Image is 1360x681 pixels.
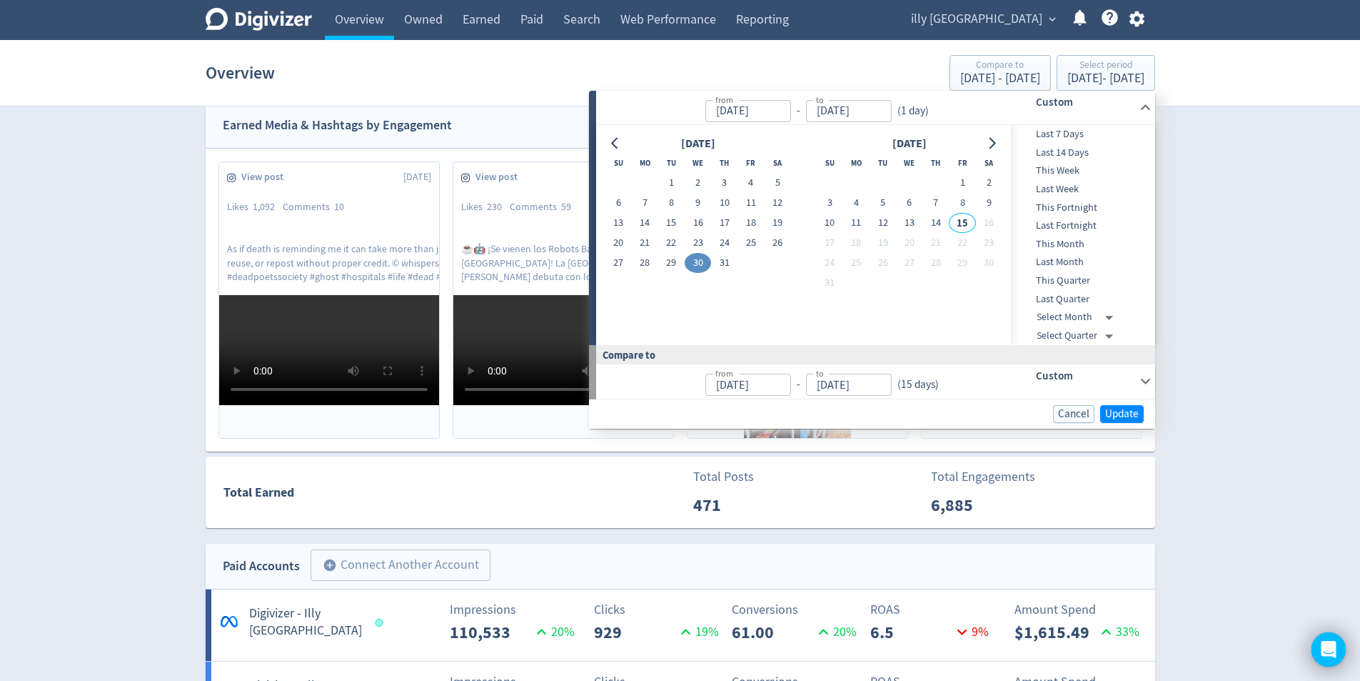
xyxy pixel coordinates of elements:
th: Tuesday [870,153,896,173]
button: 17 [817,233,843,253]
th: Sunday [817,153,843,173]
span: [DATE] [403,170,431,184]
nav: presets [1011,125,1152,345]
button: 5 [765,173,791,193]
label: from [715,367,733,379]
h6: Custom [1036,94,1134,111]
a: View post[DATE]Likes1,092Comments10As if death is reminding me it can take more than just lives. ... [219,162,648,438]
div: This Week [1011,161,1152,180]
th: Thursday [922,153,949,173]
button: 24 [817,253,843,273]
button: 13 [896,213,922,233]
th: Tuesday [658,153,685,173]
p: 19 % [676,622,719,642]
h6: Custom [1036,367,1134,384]
span: This Quarter [1011,273,1152,289]
button: 2 [976,173,1002,193]
button: 15 [949,213,975,233]
a: View post[DATE]Likes230Comments59☕️🤖 ¡Se vienen los Robots Baristas a [GEOGRAPHIC_DATA]! La [GEOG... [453,162,673,438]
p: 20 % [814,622,857,642]
span: 59 [561,200,571,213]
h5: Digivizer - Illy [GEOGRAPHIC_DATA] [249,605,362,640]
span: Last 14 Days [1011,145,1152,161]
button: 5 [870,193,896,213]
div: Paid Accounts [223,556,300,577]
div: Last Month [1011,253,1152,272]
div: from-to(15 days)Custom [596,364,1155,399]
button: Go to previous month [605,134,626,154]
span: View post [475,170,525,184]
div: Likes [227,200,283,214]
button: 27 [896,253,922,273]
button: 12 [870,213,896,233]
div: ( 15 days ) [892,377,939,393]
div: Comments [510,200,579,214]
span: Last Fortnight [1011,218,1152,234]
span: illy [GEOGRAPHIC_DATA] [911,8,1042,31]
th: Friday [737,153,764,173]
span: View post [241,170,291,184]
th: Wednesday [685,153,711,173]
button: 27 [605,253,632,273]
button: 24 [711,233,737,253]
div: [DATE] [888,134,931,154]
button: 6 [896,193,922,213]
span: 1,092 [253,200,275,213]
button: 31 [817,273,843,293]
div: - [791,103,806,119]
button: Cancel [1053,405,1094,423]
button: 16 [685,213,711,233]
p: 61.00 [732,620,814,645]
button: 9 [685,193,711,213]
button: Update [1100,405,1144,423]
div: Select Quarter [1037,327,1119,345]
div: Last Fortnight [1011,217,1152,235]
span: expand_more [1046,13,1059,26]
button: 3 [817,193,843,213]
p: Total Posts [693,467,775,487]
button: 31 [711,253,737,273]
p: ☕️🤖 ¡Se vienen los Robots Baristas a [GEOGRAPHIC_DATA]! La [GEOGRAPHIC_DATA][PERSON_NAME] debuta ... [461,242,665,282]
th: Wednesday [896,153,922,173]
button: 8 [949,193,975,213]
div: from-to(1 day)Custom [596,125,1155,345]
button: 10 [711,193,737,213]
span: Last 7 Days [1011,126,1152,142]
button: 7 [632,193,658,213]
p: 471 [693,492,775,518]
p: 929 [594,620,676,645]
button: Select period[DATE]- [DATE] [1057,55,1155,91]
button: illy [GEOGRAPHIC_DATA] [906,8,1059,31]
p: Impressions [450,600,579,620]
button: 20 [605,233,632,253]
div: Likes [461,200,510,214]
button: 30 [685,253,711,273]
div: Earned Media & Hashtags by Engagement [223,115,452,136]
button: 19 [870,233,896,253]
a: Total EarnedTotal Posts471Total Engagements6,885 [206,457,1155,528]
button: 20 [896,233,922,253]
label: to [816,367,824,379]
button: 25 [737,233,764,253]
button: 9 [976,193,1002,213]
span: Last Quarter [1011,292,1152,307]
span: 10 [334,200,344,213]
div: This Month [1011,235,1152,254]
a: *Digivizer - Illy [GEOGRAPHIC_DATA]Impressions110,53320%Clicks92919%Conversions61.0020%ROAS6.59%A... [206,590,1155,661]
button: Connect Another Account [311,550,490,581]
button: 4 [737,173,764,193]
button: 7 [922,193,949,213]
a: Connect Another Account [300,552,490,581]
div: [DATE] [677,134,720,154]
label: from [715,94,733,106]
p: Clicks [594,600,723,620]
button: 14 [922,213,949,233]
button: 2 [685,173,711,193]
button: 28 [922,253,949,273]
th: Saturday [765,153,791,173]
button: 11 [843,213,870,233]
th: Thursday [711,153,737,173]
p: 33 % [1097,622,1139,642]
button: 8 [658,193,685,213]
button: 13 [605,213,632,233]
